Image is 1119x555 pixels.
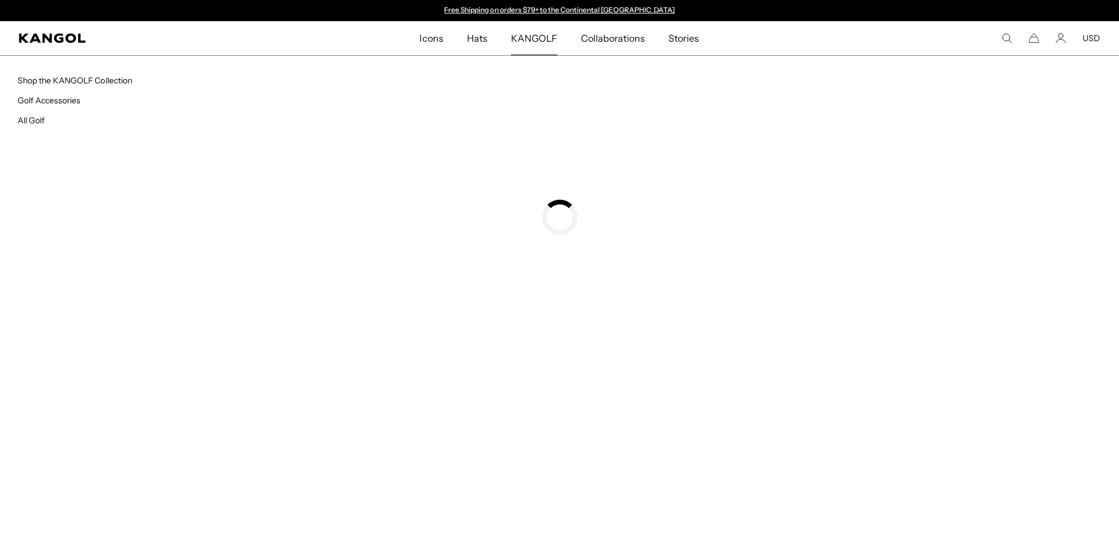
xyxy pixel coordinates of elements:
[668,21,699,55] span: Stories
[444,5,675,14] a: Free Shipping on orders $79+ to the Continental [GEOGRAPHIC_DATA]
[19,33,278,43] a: Kangol
[408,21,455,55] a: Icons
[1002,33,1012,43] summary: Search here
[1056,33,1066,43] a: Account
[419,21,443,55] span: Icons
[439,6,681,15] div: 1 of 2
[439,6,681,15] div: Announcement
[18,95,80,106] a: Golf Accessories
[657,21,711,55] a: Stories
[455,21,499,55] a: Hats
[581,21,645,55] span: Collaborations
[499,21,569,55] a: KANGOLF
[439,6,681,15] slideshow-component: Announcement bar
[18,75,132,86] a: Shop the KANGOLF Collection
[1083,33,1100,43] button: USD
[467,21,488,55] span: Hats
[1029,33,1039,43] button: Cart
[569,21,657,55] a: Collaborations
[511,21,557,55] span: KANGOLF
[18,115,45,126] a: All Golf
